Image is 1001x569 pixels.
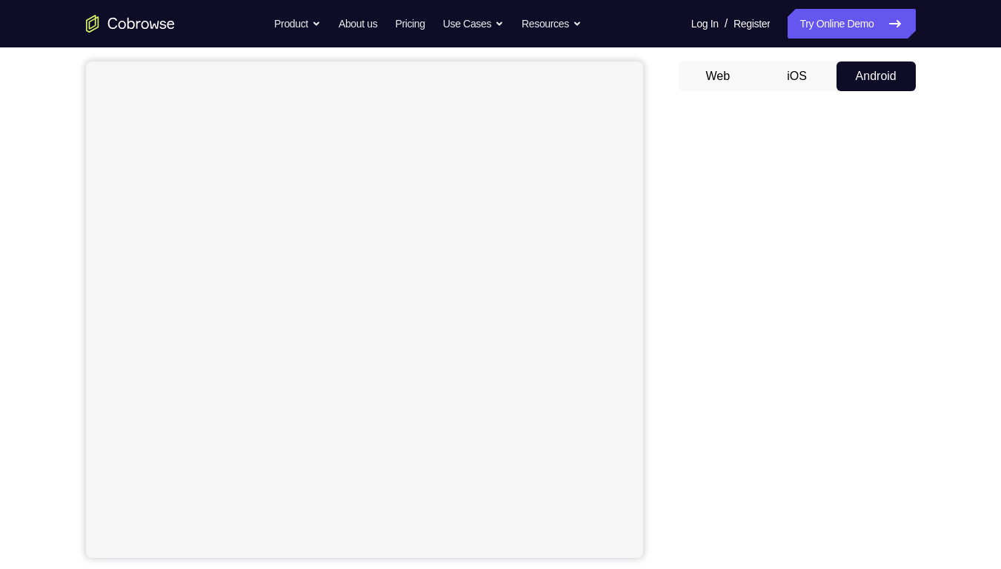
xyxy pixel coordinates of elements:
a: Try Online Demo [788,9,915,39]
iframe: Agent [86,61,643,558]
a: Go to the home page [86,15,175,33]
a: About us [339,9,377,39]
a: Pricing [395,9,425,39]
button: Resources [522,9,582,39]
button: iOS [757,61,837,91]
button: Web [679,61,758,91]
span: / [725,15,728,33]
button: Android [837,61,916,91]
button: Product [274,9,321,39]
a: Log In [691,9,719,39]
button: Use Cases [443,9,504,39]
a: Register [734,9,770,39]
